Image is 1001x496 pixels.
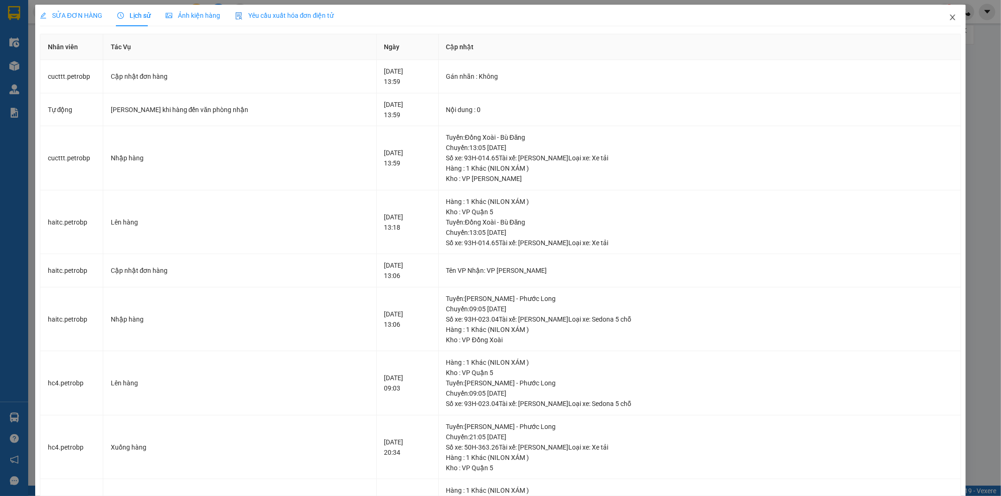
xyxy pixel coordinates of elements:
div: Kho : VP Đồng Xoài [446,335,954,345]
td: cucttt.petrobp [40,126,103,190]
th: Tác Vụ [103,34,377,60]
div: [DATE] 09:03 [384,373,431,393]
div: Tuyến : [PERSON_NAME] - Phước Long Chuyến: 21:05 [DATE] Số xe: 50H-363.26 Tài xế: [PERSON_NAME] ... [446,421,954,452]
div: [DATE] 13:06 [384,260,431,281]
div: [PERSON_NAME] khi hàng đến văn phòng nhận [111,105,369,115]
span: close [949,14,956,21]
div: Nội dung : 0 [446,105,954,115]
span: Yêu cầu xuất hóa đơn điện tử [235,12,334,19]
div: Kho : VP [PERSON_NAME] [446,173,954,184]
th: Ngày [377,34,439,60]
td: hc4.petrobp [40,351,103,415]
button: Close [940,5,966,31]
div: [DATE] 13:59 [384,99,431,120]
div: Tuyến : Đồng Xoài - Bù Đăng Chuyến: 13:05 [DATE] Số xe: 93H-014.65 Tài xế: [PERSON_NAME] Loại xe:... [446,217,954,248]
td: cucttt.petrobp [40,60,103,93]
div: [DATE] 13:06 [384,309,431,330]
div: Kho : VP Quận 5 [446,368,954,378]
div: Gán nhãn : Không [446,71,954,82]
th: Cập nhật [439,34,962,60]
div: Hàng : 1 Khác (NILON XÁM ) [446,452,954,463]
div: [DATE] 13:59 [384,148,431,168]
div: [DATE] 20:34 [384,437,431,458]
span: Ảnh kiện hàng [166,12,220,19]
div: Nhập hàng [111,314,369,324]
div: Lên hàng [111,378,369,388]
div: Hàng : 1 Khác (NILON XÁM ) [446,485,954,496]
div: [DATE] 13:18 [384,212,431,233]
td: haitc.petrobp [40,190,103,255]
div: Hàng : 1 Khác (NILON XÁM ) [446,196,954,207]
span: SỬA ĐƠN HÀNG [40,12,102,19]
td: haitc.petrobp [40,287,103,352]
div: Hàng : 1 Khác (NILON XÁM ) [446,163,954,173]
div: Hàng : 1 Khác (NILON XÁM ) [446,324,954,335]
th: Nhân viên [40,34,103,60]
div: [DATE] 13:59 [384,66,431,87]
div: Tuyến : [PERSON_NAME] - Phước Long Chuyến: 09:05 [DATE] Số xe: 93H-023.04 Tài xế: [PERSON_NAME] ... [446,293,954,324]
div: Nhập hàng [111,153,369,163]
span: clock-circle [117,12,124,19]
span: picture [166,12,172,19]
div: Tên VP Nhận: VP [PERSON_NAME] [446,265,954,276]
div: Tuyến : Đồng Xoài - Bù Đăng Chuyến: 13:05 [DATE] Số xe: 93H-014.65 Tài xế: [PERSON_NAME] Loại xe:... [446,132,954,163]
td: hc4.petrobp [40,415,103,480]
div: Kho : VP Quận 5 [446,207,954,217]
span: Lịch sử [117,12,151,19]
img: icon [235,12,243,20]
div: Cập nhật đơn hàng [111,71,369,82]
span: edit [40,12,46,19]
div: Cập nhật đơn hàng [111,265,369,276]
div: Xuống hàng [111,442,369,452]
div: Hàng : 1 Khác (NILON XÁM ) [446,357,954,368]
div: Tuyến : [PERSON_NAME] - Phước Long Chuyến: 09:05 [DATE] Số xe: 93H-023.04 Tài xế: [PERSON_NAME] ... [446,378,954,409]
div: Kho : VP Quận 5 [446,463,954,473]
td: Tự động [40,93,103,127]
div: Lên hàng [111,217,369,227]
td: haitc.petrobp [40,254,103,287]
